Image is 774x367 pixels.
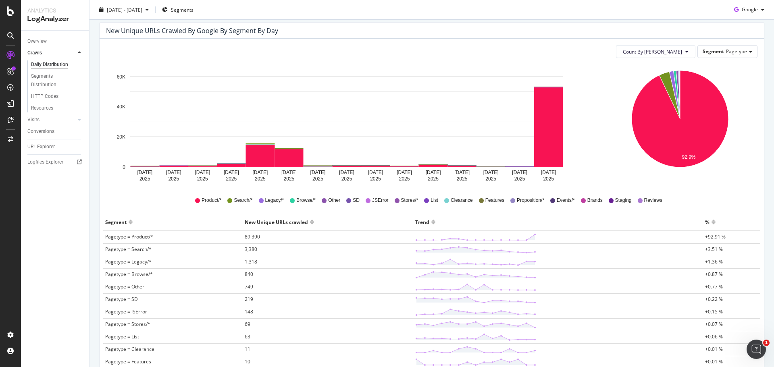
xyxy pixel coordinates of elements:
span: Segment [703,48,724,55]
div: Trend [415,216,429,228]
div: Visits [27,116,40,124]
div: Overview [27,37,47,46]
span: +0.01 % [705,346,723,352]
div: New Unique URLs crawled [245,216,308,228]
a: Conversions [27,127,83,136]
text: 92.9% [682,154,695,160]
span: Count By Day [623,48,682,55]
span: 749 [245,283,253,290]
span: 3,380 [245,246,257,253]
text: 2025 [543,176,554,182]
span: Pagetype = Clearance [105,346,154,352]
span: 1 [763,340,770,346]
span: Pagetype = Legacy/* [105,258,152,265]
a: HTTP Codes [31,92,83,101]
span: +92.91 % [705,233,726,240]
text: [DATE] [397,170,412,175]
iframe: Intercom live chat [747,340,766,359]
span: JSError [372,197,389,204]
text: [DATE] [137,170,152,175]
button: [DATE] - [DATE] [96,3,152,16]
div: A chart. [106,64,587,185]
text: 2025 [312,176,323,182]
span: Search/* [234,197,252,204]
span: +0.01 % [705,358,723,365]
text: 2025 [485,176,496,182]
text: 2025 [255,176,266,182]
a: Logfiles Explorer [27,158,83,166]
span: 89,390 [245,233,260,240]
div: Segments Distribution [31,72,76,89]
text: 2025 [457,176,468,182]
span: Reviews [644,197,662,204]
span: 63 [245,333,250,340]
span: Stores/* [401,197,418,204]
button: Count By [PERSON_NAME] [616,45,695,58]
span: Google [742,6,758,13]
text: 40K [117,104,125,110]
text: 2025 [341,176,352,182]
text: 2025 [514,176,525,182]
span: +0.77 % [705,283,723,290]
span: Pagetype = JSError [105,308,147,315]
text: 2025 [399,176,410,182]
text: [DATE] [541,170,556,175]
span: +3.51 % [705,246,723,253]
span: Brands [587,197,603,204]
text: [DATE] [224,170,239,175]
span: +1.36 % [705,258,723,265]
span: Pagetype [726,48,747,55]
text: 0 [123,164,125,170]
text: 2025 [226,176,237,182]
span: 148 [245,308,253,315]
text: [DATE] [368,170,383,175]
span: Pagetype = List [105,333,139,340]
a: Segments Distribution [31,72,83,89]
text: [DATE] [483,170,499,175]
text: 60K [117,74,125,80]
text: [DATE] [195,170,210,175]
div: HTTP Codes [31,92,58,101]
text: 20K [117,134,125,140]
text: 2025 [284,176,295,182]
span: Features [485,197,504,204]
span: +0.06 % [705,333,723,340]
text: 2025 [168,176,179,182]
div: New Unique URLs crawled by google by Segment by Day [106,27,278,35]
a: Daily Distribution [31,60,83,69]
div: Segment [105,216,127,228]
div: URL Explorer [27,143,55,151]
span: Product/* [202,197,221,204]
div: % [705,216,709,228]
span: Pagetype = Search/* [105,246,152,253]
span: 69 [245,321,250,328]
text: [DATE] [253,170,268,175]
span: Other [328,197,340,204]
span: 11 [245,346,250,352]
span: Proposition/* [517,197,544,204]
span: Pagetype = Features [105,358,151,365]
text: [DATE] [339,170,354,175]
span: Browse/* [296,197,316,204]
span: Events/* [557,197,575,204]
text: [DATE] [310,170,326,175]
div: Logfiles Explorer [27,158,63,166]
text: 2025 [197,176,208,182]
span: [DATE] - [DATE] [107,6,142,13]
span: 840 [245,271,253,278]
text: 2025 [139,176,150,182]
span: Pagetype = Browse/* [105,271,153,278]
span: Pagetype = SD [105,296,138,303]
a: Resources [31,104,83,112]
span: Staging [615,197,632,204]
span: +0.15 % [705,308,723,315]
text: [DATE] [166,170,181,175]
text: 2025 [370,176,381,182]
a: Overview [27,37,83,46]
svg: A chart. [604,64,756,185]
span: Segments [171,6,193,13]
div: Crawls [27,49,42,57]
div: Resources [31,104,53,112]
span: +0.87 % [705,271,723,278]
